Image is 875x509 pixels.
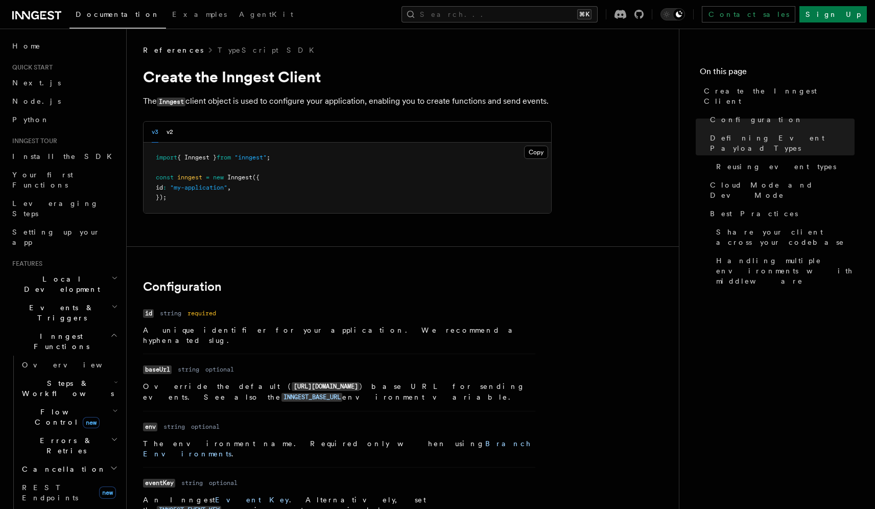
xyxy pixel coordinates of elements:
button: Search...⌘K [401,6,598,22]
button: Cancellation [18,460,120,478]
span: id [156,184,163,191]
a: Python [8,110,120,129]
button: Errors & Retries [18,431,120,460]
span: Errors & Retries [18,435,111,456]
span: Inngest tour [8,137,57,145]
span: Your first Functions [12,171,73,189]
span: Leveraging Steps [12,199,99,218]
span: : [163,184,167,191]
span: Handling multiple environments with middleware [716,256,855,286]
a: Best Practices [706,204,855,223]
a: AgentKit [233,3,299,28]
span: }); [156,194,167,201]
span: Create the Inngest Client [704,86,855,106]
span: Cloud Mode and Dev Mode [710,180,855,200]
span: Python [12,115,50,124]
span: Features [8,260,42,268]
span: = [206,174,209,181]
span: import [156,154,177,161]
dd: string [178,365,199,374]
span: Local Development [8,274,111,294]
span: "inngest" [234,154,267,161]
span: "my-application" [170,184,227,191]
span: new [213,174,224,181]
span: REST Endpoints [22,483,78,502]
span: Defining Event Payload Types [710,133,855,153]
a: Configuration [706,110,855,129]
code: [URL][DOMAIN_NAME] [292,382,360,391]
code: eventKey [143,479,175,488]
a: Setting up your app [8,223,120,251]
button: Inngest Functions [8,327,120,356]
code: env [143,423,157,431]
a: Examples [166,3,233,28]
span: ({ [252,174,259,181]
button: v2 [167,122,173,143]
span: ; [267,154,270,161]
a: Event Key [215,496,289,504]
span: Reusing event types [716,161,836,172]
button: Flow Controlnew [18,403,120,431]
h4: On this page [700,65,855,82]
span: Configuration [710,114,803,125]
a: Branch Environments [143,439,531,458]
span: Examples [172,10,227,18]
a: Documentation [69,3,166,29]
a: Reusing event types [712,157,855,176]
button: Toggle dark mode [660,8,685,20]
span: Events & Triggers [8,303,111,323]
span: Home [12,41,41,51]
dd: optional [209,479,238,487]
p: Override the default ( ) base URL for sending events. See also the environment variable. [143,381,535,403]
span: Setting up your app [12,228,100,246]
a: Node.js [8,92,120,110]
a: Handling multiple environments with middleware [712,251,855,290]
dd: string [181,479,203,487]
button: Local Development [8,270,120,298]
button: Events & Triggers [8,298,120,327]
span: , [227,184,231,191]
dd: string [163,423,185,431]
span: Overview [22,361,127,369]
code: baseUrl [143,365,172,374]
span: new [99,487,116,499]
span: Inngest Functions [8,331,110,352]
span: Flow Control [18,407,112,427]
p: The client object is used to configure your application, enabling you to create functions and sen... [143,94,552,109]
span: Install the SDK [12,152,118,160]
a: Overview [18,356,120,374]
a: Defining Event Payload Types [706,129,855,157]
a: Cloud Mode and Dev Mode [706,176,855,204]
a: REST Endpointsnew [18,478,120,507]
a: Home [8,37,120,55]
span: Share your client across your codebase [716,227,855,247]
a: Next.js [8,74,120,92]
a: Sign Up [799,6,867,22]
dd: required [187,309,216,317]
h1: Create the Inngest Client [143,67,552,86]
span: inngest [177,174,202,181]
dd: optional [191,423,220,431]
span: from [217,154,231,161]
p: The environment name. Required only when using . [143,438,535,459]
code: id [143,309,154,318]
span: new [83,417,100,428]
kbd: ⌘K [577,9,592,19]
code: INNGEST_BASE_URL [281,393,342,402]
a: Share your client across your codebase [712,223,855,251]
button: Copy [524,146,548,159]
span: Steps & Workflows [18,378,114,399]
span: const [156,174,174,181]
dd: optional [205,365,234,374]
span: Documentation [76,10,160,18]
span: Best Practices [710,209,798,219]
a: Create the Inngest Client [700,82,855,110]
span: AgentKit [239,10,293,18]
a: Leveraging Steps [8,194,120,223]
a: Install the SDK [8,147,120,166]
dd: string [160,309,181,317]
a: Configuration [143,280,222,294]
button: Steps & Workflows [18,374,120,403]
span: References [143,45,203,55]
span: Next.js [12,79,61,87]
